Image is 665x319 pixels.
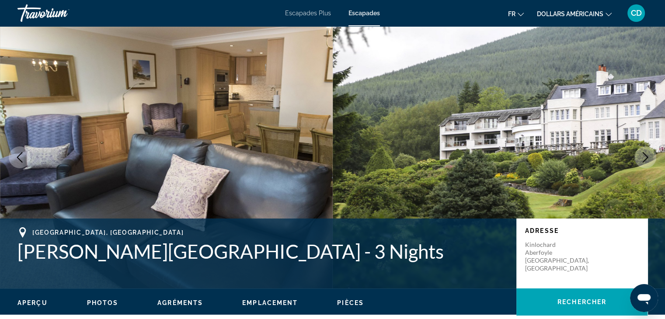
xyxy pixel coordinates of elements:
[17,299,48,307] button: Aperçu
[17,240,508,263] h1: [PERSON_NAME][GEOGRAPHIC_DATA] - 3 Nights
[525,241,595,272] p: Kinlochard Aberfoyle [GEOGRAPHIC_DATA], [GEOGRAPHIC_DATA]
[157,299,203,306] span: Agréments
[157,299,203,307] button: Agréments
[9,146,31,168] button: Previous image
[32,229,184,236] span: [GEOGRAPHIC_DATA], [GEOGRAPHIC_DATA]
[17,2,105,24] a: Travorium
[634,146,656,168] button: Next image
[337,299,364,306] span: Pièces
[537,7,612,20] button: Changer de devise
[242,299,298,306] span: Emplacement
[630,284,658,312] iframe: Bouton de lancement de la fenêtre de messagerie
[242,299,298,307] button: Emplacement
[348,10,380,17] a: Escapades
[557,298,606,305] span: Rechercher
[87,299,118,307] button: Photos
[525,227,639,234] p: Adresse
[17,299,48,306] span: Aperçu
[516,288,648,316] button: Rechercher
[508,10,515,17] font: fr
[87,299,118,306] span: Photos
[625,4,648,22] button: Menu utilisateur
[631,8,642,17] font: CD
[337,299,364,307] button: Pièces
[285,10,331,17] a: Escapades Plus
[537,10,603,17] font: dollars américains
[508,7,524,20] button: Changer de langue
